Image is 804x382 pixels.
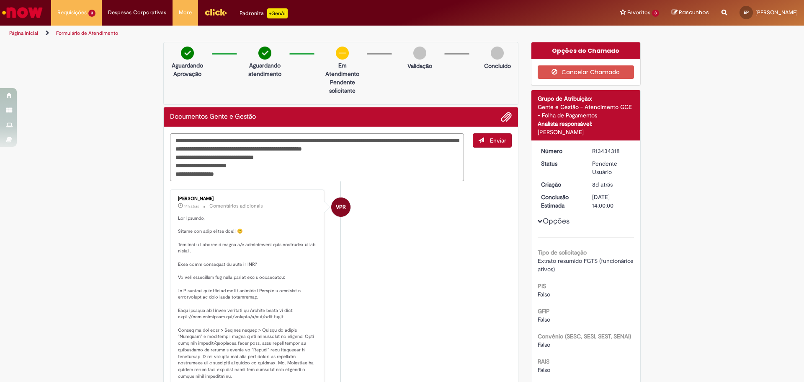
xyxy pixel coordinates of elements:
dt: Número [535,147,586,155]
span: Favoritos [627,8,650,17]
p: Concluído [484,62,511,70]
p: +GenAi [267,8,288,18]
button: Enviar [473,133,512,148]
img: ServiceNow [1,4,44,21]
span: Falso [538,341,550,348]
span: Extrato resumido FGTS (funcionários ativos) [538,257,635,273]
p: Aguardando Aprovação [167,61,208,78]
b: PIS [538,282,546,290]
b: GFIP [538,307,550,315]
div: Opções do Chamado [531,42,641,59]
span: Enviar [490,137,506,144]
a: Página inicial [9,30,38,36]
ul: Trilhas de página [6,26,530,41]
dt: Conclusão Estimada [535,193,586,210]
div: Grupo de Atribuição: [538,94,634,103]
p: Aguardando atendimento [245,61,285,78]
div: R13434318 [592,147,631,155]
img: click_logo_yellow_360x200.png [204,6,227,18]
b: RAIS [538,358,549,365]
dt: Status [535,159,586,168]
img: img-circle-grey.png [413,47,426,60]
span: VPR [336,197,346,217]
a: Formulário de Atendimento [56,30,118,36]
h2: Documentos Gente e Gestão Histórico de tíquete [170,113,256,121]
span: 3 [652,10,659,17]
div: [PERSON_NAME] [538,128,634,136]
dt: Criação [535,180,586,189]
b: Convênio (SESC, SESI, SEST, SENAI) [538,333,631,340]
span: Falso [538,366,550,374]
img: img-circle-grey.png [491,47,504,60]
span: Despesas Corporativas [108,8,166,17]
span: 14h atrás [184,204,199,209]
span: EP [744,10,749,15]
span: Falso [538,316,550,323]
div: 20/08/2025 22:30:52 [592,180,631,189]
small: Comentários adicionais [209,203,263,210]
span: Rascunhos [679,8,709,16]
span: [PERSON_NAME] [755,9,798,16]
div: Analista responsável: [538,120,634,128]
img: check-circle-green.png [258,47,271,60]
span: More [179,8,192,17]
div: [PERSON_NAME] [178,196,317,201]
div: Padroniza [240,8,288,18]
time: 20/08/2025 22:30:52 [592,181,613,188]
button: Cancelar Chamado [538,65,634,79]
a: Rascunhos [672,9,709,17]
span: 8d atrás [592,181,613,188]
img: circle-minus.png [336,47,349,60]
b: Tipo de solicitação [538,249,587,256]
span: Falso [538,291,550,298]
span: 3 [88,10,95,17]
span: Requisições [57,8,87,17]
textarea: Digite sua mensagem aqui... [170,133,464,181]
p: Em Atendimento [322,61,363,78]
div: Pendente Usuário [592,159,631,176]
button: Adicionar anexos [501,112,512,122]
div: Gente e Gestão - Atendimento GGE - Folha de Pagamentos [538,103,634,120]
p: Pendente solicitante [322,78,363,95]
img: check-circle-green.png [181,47,194,60]
time: 27/08/2025 10:27:06 [184,204,199,209]
p: Validação [407,62,432,70]
div: [DATE] 14:00:00 [592,193,631,210]
div: Vanessa Paiva Ribeiro [331,197,350,217]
